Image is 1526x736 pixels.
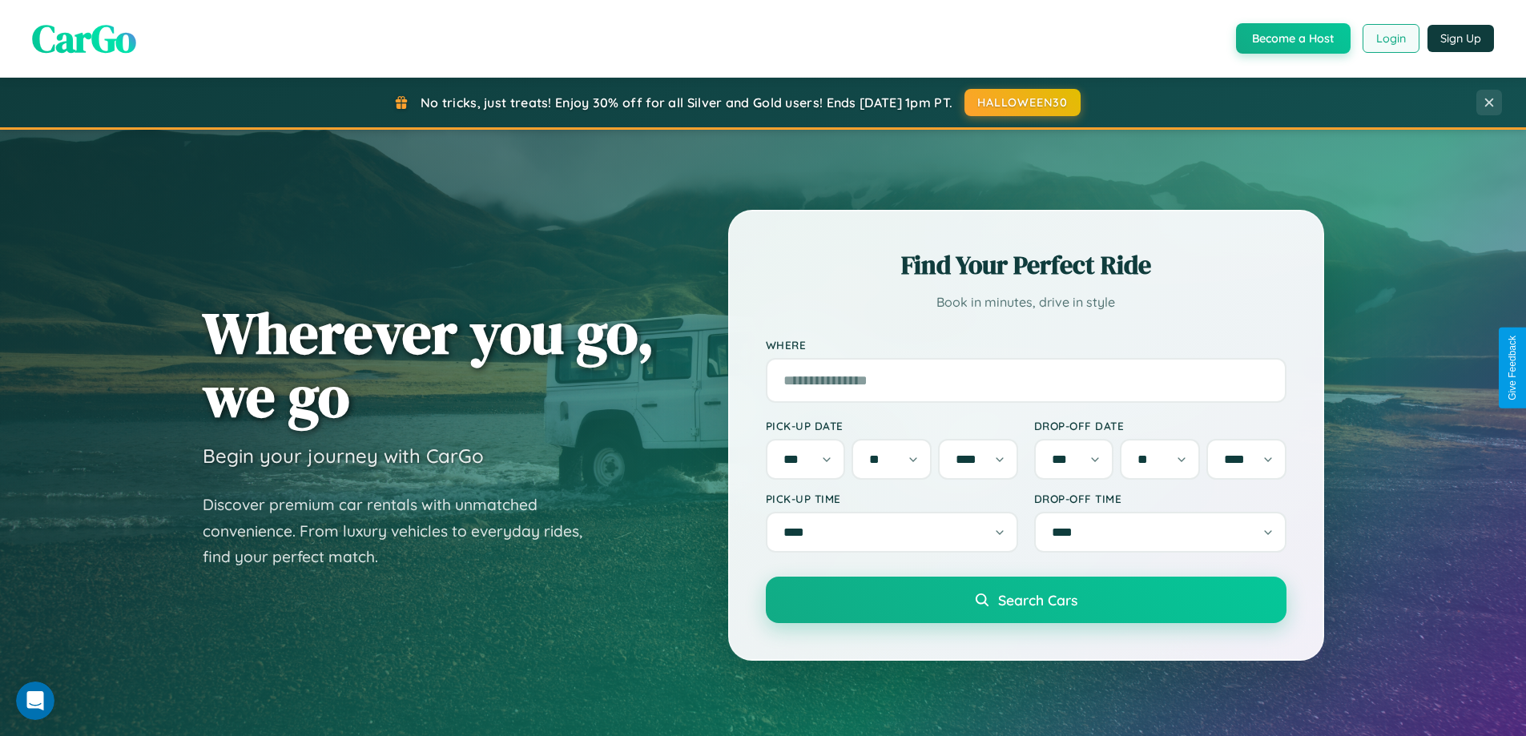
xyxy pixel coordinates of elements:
[1034,419,1286,432] label: Drop-off Date
[766,291,1286,314] p: Book in minutes, drive in style
[766,577,1286,623] button: Search Cars
[203,444,484,468] h3: Begin your journey with CarGo
[766,419,1018,432] label: Pick-up Date
[766,492,1018,505] label: Pick-up Time
[203,301,654,428] h1: Wherever you go, we go
[1507,336,1518,400] div: Give Feedback
[32,12,136,65] span: CarGo
[16,682,54,720] iframe: Intercom live chat
[766,338,1286,352] label: Where
[1427,25,1494,52] button: Sign Up
[1363,24,1419,53] button: Login
[421,95,952,111] span: No tricks, just treats! Enjoy 30% off for all Silver and Gold users! Ends [DATE] 1pm PT.
[1236,23,1351,54] button: Become a Host
[766,247,1286,283] h2: Find Your Perfect Ride
[203,492,603,570] p: Discover premium car rentals with unmatched convenience. From luxury vehicles to everyday rides, ...
[1034,492,1286,505] label: Drop-off Time
[998,591,1077,609] span: Search Cars
[964,89,1081,116] button: HALLOWEEN30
